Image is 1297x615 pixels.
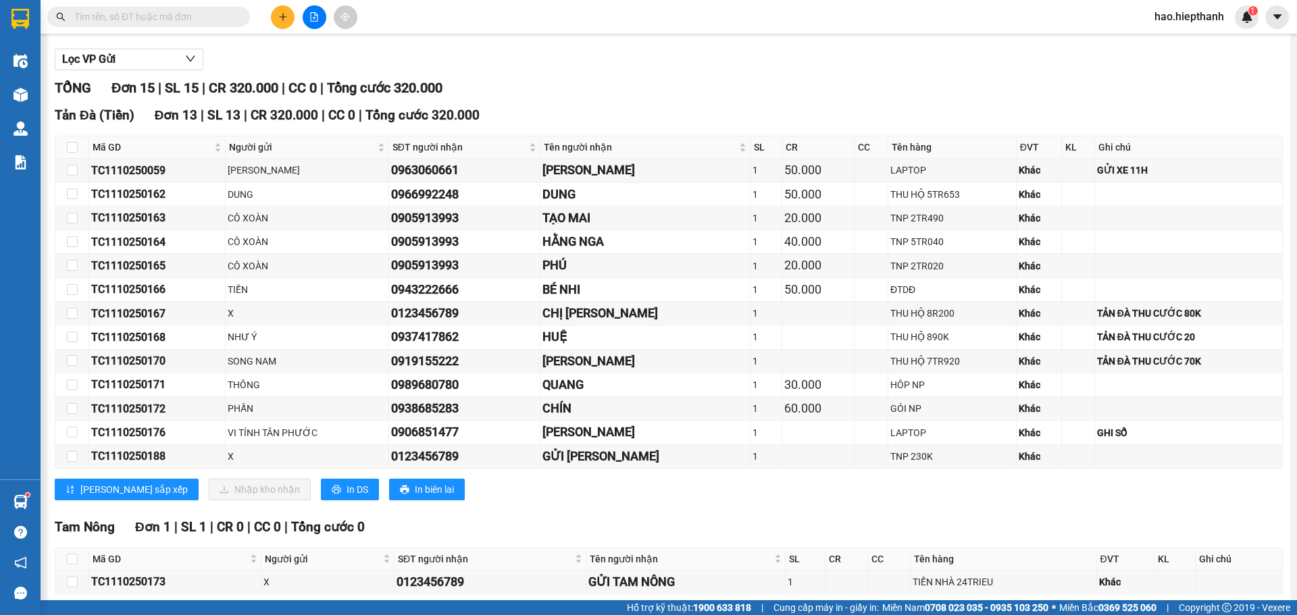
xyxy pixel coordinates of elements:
[228,449,386,464] div: X
[282,80,285,96] span: |
[91,209,223,226] div: TC1110250163
[365,107,480,123] span: Tổng cước 320.000
[784,185,852,204] div: 50.000
[1099,574,1152,589] div: Khác
[247,519,251,535] span: |
[1144,8,1235,25] span: hao.hiepthanh
[1097,354,1280,369] div: TẢN ĐÀ THU CƯỚC 70K
[210,519,213,535] span: |
[784,375,852,394] div: 30.000
[540,183,751,207] td: DUNG
[784,280,852,299] div: 50.000
[229,140,375,155] span: Người gửi
[321,479,379,500] button: printerIn DS
[540,421,751,444] td: LÊ HỒNG THÁI
[202,80,205,96] span: |
[540,397,751,421] td: CHÍN
[391,256,538,275] div: 0905913993
[89,159,226,182] td: TC1110250059
[389,397,541,421] td: 0938685283
[753,449,780,464] div: 1
[228,329,386,344] div: NHƯ Ý
[334,5,357,29] button: aim
[911,548,1096,570] th: Tên hàng
[55,107,134,123] span: Tản Đà (Tiền)
[228,187,386,202] div: DUNG
[155,107,198,123] span: Đơn 13
[89,183,226,207] td: TC1110250162
[1248,6,1258,16] sup: 1
[542,327,748,346] div: HUỆ
[542,352,748,371] div: [PERSON_NAME]
[586,570,786,594] td: GỬI TAM NÔNG
[753,234,780,249] div: 1
[753,329,780,344] div: 1
[1019,377,1060,392] div: Khác
[135,519,171,535] span: Đơn 1
[542,399,748,418] div: CHÍN
[56,12,66,22] span: search
[540,207,751,230] td: TẠO MAI
[14,122,28,136] img: warehouse-icon
[158,80,161,96] span: |
[278,12,288,22] span: plus
[391,327,538,346] div: 0937417862
[91,281,223,298] div: TC1110250166
[1019,259,1060,273] div: Khác
[389,350,541,373] td: 0919155222
[288,80,317,96] span: CC 0
[244,107,247,123] span: |
[540,278,751,302] td: BÉ NHI
[391,304,538,323] div: 0123456789
[540,373,751,397] td: QUANG
[913,574,1094,589] div: TIỀN NHÀ 24TRIEU
[1019,354,1060,369] div: Khác
[89,278,226,302] td: TC1110250166
[89,570,261,594] td: TC1110250173
[26,493,30,497] sup: 1
[1017,136,1063,159] th: ĐVT
[784,399,852,418] div: 60.000
[209,80,278,96] span: CR 320.000
[890,449,1014,464] div: TNP 230K
[263,574,392,589] div: X
[14,155,28,169] img: solution-icon
[773,600,879,615] span: Cung cấp máy in - giấy in:
[327,80,442,96] span: Tổng cước 320.000
[389,373,541,397] td: 0989680780
[165,80,199,96] span: SL 15
[389,207,541,230] td: 0905913993
[322,107,325,123] span: |
[89,302,226,325] td: TC1110250167
[228,354,386,369] div: SONG NAM
[1019,306,1060,321] div: Khác
[590,552,771,566] span: Tên người nhận
[882,600,1048,615] span: Miền Nam
[1097,425,1280,440] div: GHI SỔ
[389,302,541,325] td: 0123456789
[391,161,538,180] div: 0963060661
[271,5,295,29] button: plus
[391,209,538,228] div: 0905913993
[540,230,751,254] td: HẰNG NGA
[89,207,226,230] td: TC1110250163
[391,399,538,418] div: 0938685283
[1097,548,1154,570] th: ĐVT
[89,230,226,254] td: TC1110250164
[1196,548,1283,570] th: Ghi chú
[303,5,326,29] button: file-add
[753,211,780,225] div: 1
[389,445,541,469] td: 0123456789
[14,556,27,569] span: notification
[1265,5,1289,29] button: caret-down
[825,548,868,570] th: CR
[14,526,27,539] span: question-circle
[228,425,386,440] div: VI TÍNH TÂN PHƯỚC
[890,211,1014,225] div: TNP 2TR490
[693,602,751,613] strong: 1900 633 818
[14,495,28,509] img: warehouse-icon
[389,159,541,182] td: 0963060661
[228,401,386,416] div: PHẤN
[389,230,541,254] td: 0905913993
[340,12,350,22] span: aim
